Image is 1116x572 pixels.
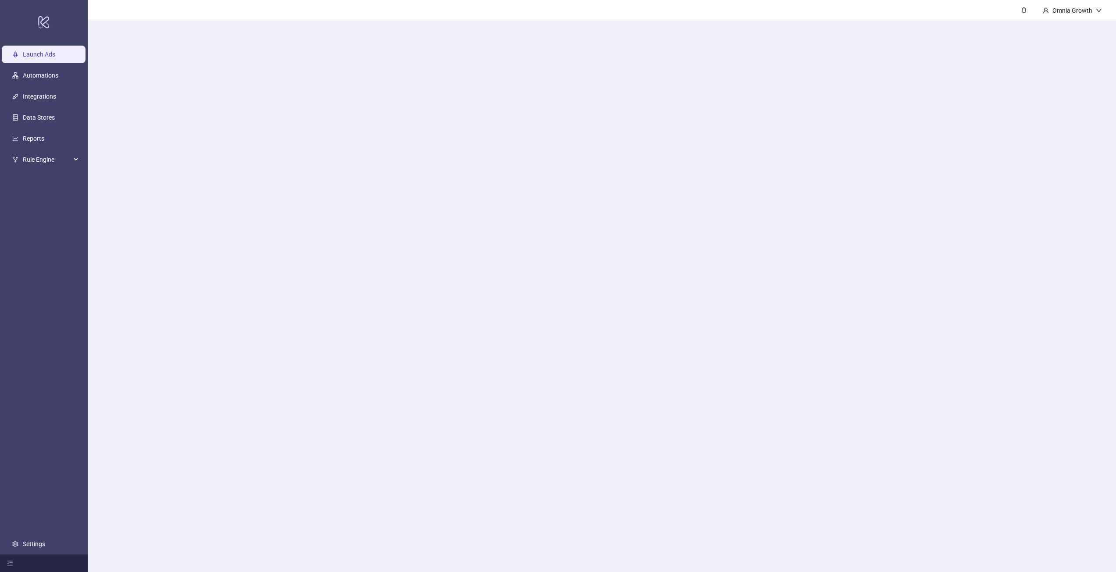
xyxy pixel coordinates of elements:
[7,560,13,566] span: menu-fold
[12,156,18,163] span: fork
[23,540,45,547] a: Settings
[1096,7,1102,14] span: down
[23,135,44,142] a: Reports
[1021,7,1027,13] span: bell
[23,93,56,100] a: Integrations
[23,51,55,58] a: Launch Ads
[1043,7,1049,14] span: user
[1049,6,1096,15] div: Omnia Growth
[23,151,71,168] span: Rule Engine
[23,114,55,121] a: Data Stores
[23,72,58,79] a: Automations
